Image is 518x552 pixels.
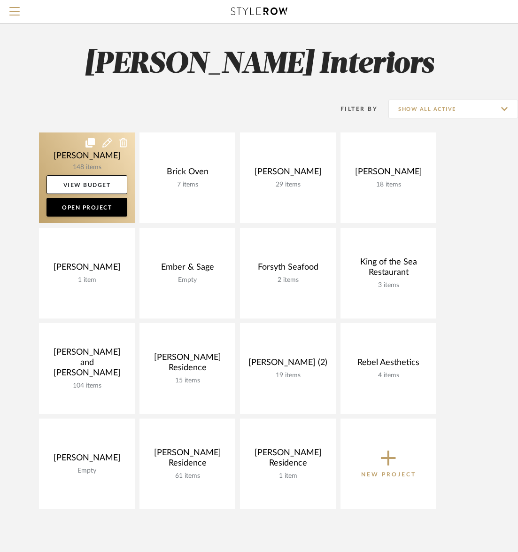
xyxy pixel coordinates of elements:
[147,276,228,284] div: Empty
[348,257,429,281] div: King of the Sea Restaurant
[328,104,378,114] div: Filter By
[46,198,127,217] a: Open Project
[348,167,429,181] div: [PERSON_NAME]
[247,448,328,472] div: [PERSON_NAME] Residence
[147,377,228,385] div: 15 items
[247,181,328,189] div: 29 items
[46,175,127,194] a: View Budget
[348,372,429,380] div: 4 items
[340,419,436,509] button: New Project
[46,382,127,390] div: 104 items
[147,262,228,276] div: Ember & Sage
[46,347,127,382] div: [PERSON_NAME] and [PERSON_NAME]
[46,453,127,467] div: [PERSON_NAME]
[147,472,228,480] div: 61 items
[147,167,228,181] div: Brick Oven
[147,352,228,377] div: [PERSON_NAME] Residence
[46,262,127,276] div: [PERSON_NAME]
[147,448,228,472] div: [PERSON_NAME] Residence
[247,262,328,276] div: Forsyth Seafood
[348,358,429,372] div: Rebel Aesthetics
[247,472,328,480] div: 1 item
[361,470,416,479] p: New Project
[247,276,328,284] div: 2 items
[247,372,328,380] div: 19 items
[348,281,429,289] div: 3 items
[247,358,328,372] div: [PERSON_NAME] (2)
[348,181,429,189] div: 18 items
[46,276,127,284] div: 1 item
[147,181,228,189] div: 7 items
[46,467,127,475] div: Empty
[247,167,328,181] div: [PERSON_NAME]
